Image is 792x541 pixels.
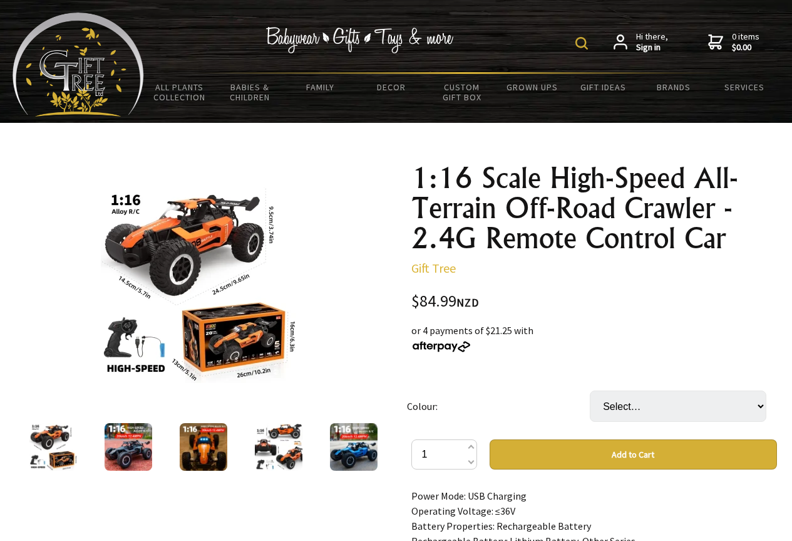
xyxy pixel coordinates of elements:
[568,74,639,100] a: Gift Ideas
[709,74,779,100] a: Services
[356,74,426,100] a: Decor
[13,13,144,117] img: Babyware - Gifts - Toys and more...
[497,74,568,100] a: Grown Ups
[285,74,356,100] a: Family
[708,31,759,53] a: 0 items$0.00
[638,74,709,100] a: Brands
[101,187,296,383] img: 1:16 Scale High-Speed All-Terrain Off-Road Crawler - 2.4G Remote Control Car
[732,31,759,53] span: 0 items
[215,74,285,110] a: Babies & Children
[636,42,668,53] strong: Sign in
[411,260,456,276] a: Gift Tree
[105,423,152,471] img: 1:16 Scale High-Speed All-Terrain Off-Road Crawler - 2.4G Remote Control Car
[180,423,227,471] img: 1:16 Scale High-Speed All-Terrain Off-Road Crawler - 2.4G Remote Control Car
[411,341,471,352] img: Afterpay
[255,423,302,471] img: 1:16 Scale High-Speed All-Terrain Off-Road Crawler - 2.4G Remote Control Car
[29,423,77,471] img: 1:16 Scale High-Speed All-Terrain Off-Road Crawler - 2.4G Remote Control Car
[144,74,215,110] a: All Plants Collection
[456,295,479,310] span: NZD
[411,293,777,310] div: $84.99
[411,163,777,253] h1: 1:16 Scale High-Speed All-Terrain Off-Road Crawler - 2.4G Remote Control Car
[407,373,590,439] td: Colour:
[490,439,777,470] button: Add to Cart
[426,74,497,110] a: Custom Gift Box
[266,27,454,53] img: Babywear - Gifts - Toys & more
[732,42,759,53] strong: $0.00
[575,37,588,50] img: product search
[614,31,668,53] a: Hi there,Sign in
[636,31,668,53] span: Hi there,
[411,323,777,353] div: or 4 payments of $21.25 with
[330,423,378,471] img: 1:16 Scale High-Speed All-Terrain Off-Road Crawler - 2.4G Remote Control Car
